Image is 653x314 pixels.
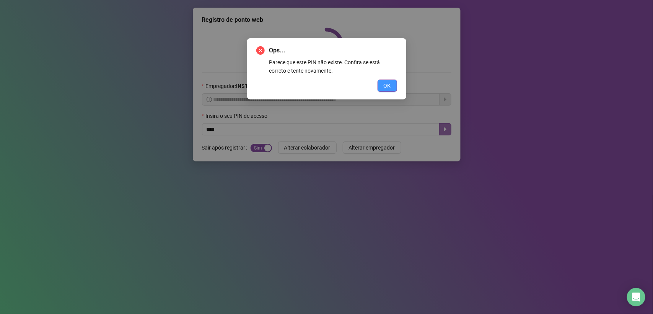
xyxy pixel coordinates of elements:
button: OK [378,80,397,92]
div: Parece que este PIN não existe. Confira se está correto e tente novamente. [269,58,397,75]
span: OK [384,81,391,90]
span: Ops... [269,46,397,55]
div: Open Intercom Messenger [627,288,645,306]
span: close-circle [256,46,265,55]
